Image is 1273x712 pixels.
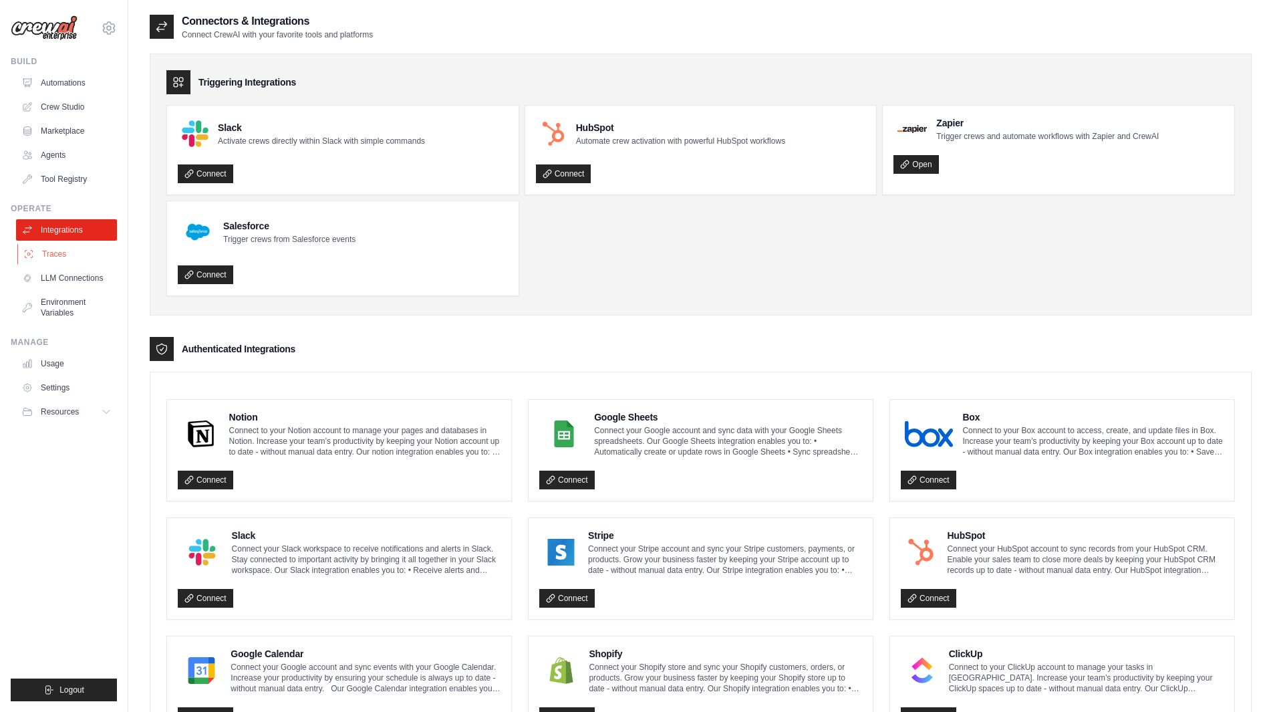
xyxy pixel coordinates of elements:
a: LLM Connections [16,267,117,289]
h4: Slack [232,529,501,542]
a: Traces [17,243,118,265]
h3: Triggering Integrations [198,76,296,89]
img: Google Sheets Logo [543,421,585,447]
a: Environment Variables [16,291,117,324]
h4: Google Calendar [231,647,501,661]
h4: Salesforce [223,219,356,233]
div: Manage [11,337,117,348]
a: Connect [901,589,956,608]
a: Connect [178,471,233,489]
div: Operate [11,203,117,214]
p: Connect your Slack workspace to receive notifications and alerts in Slack. Stay connected to impo... [232,544,501,576]
h4: Shopify [589,647,862,661]
img: Salesforce Logo [182,216,214,248]
p: Connect your Shopify store and sync your Shopify customers, orders, or products. Grow your busine... [589,662,862,694]
a: Connect [178,589,233,608]
p: Connect CrewAI with your favorite tools and platforms [182,29,373,40]
h4: Stripe [588,529,862,542]
div: Build [11,56,117,67]
h4: Zapier [936,116,1159,130]
a: Open [893,155,938,174]
img: Slack Logo [182,120,208,147]
p: Connect to your Notion account to manage your pages and databases in Notion. Increase your team’s... [229,425,501,457]
img: Stripe Logo [543,539,579,566]
a: Connect [178,265,233,284]
p: Automate crew activation with powerful HubSpot workflows [576,136,785,146]
button: Resources [16,401,117,423]
a: Integrations [16,219,117,241]
img: HubSpot Logo [540,120,567,147]
a: Connect [178,164,233,183]
img: ClickUp Logo [905,657,940,684]
img: Zapier Logo [897,125,927,133]
img: Notion Logo [182,421,220,447]
img: Shopify Logo [543,657,579,684]
span: Resources [41,406,79,417]
p: Trigger crews and automate workflows with Zapier and CrewAI [936,131,1159,142]
a: Crew Studio [16,96,117,118]
img: Slack Logo [182,539,223,566]
a: Tool Registry [16,168,117,190]
a: Connect [539,589,595,608]
p: Connect your Google account and sync events with your Google Calendar. Increase your productivity... [231,662,501,694]
h4: HubSpot [947,529,1224,542]
p: Connect to your ClickUp account to manage your tasks in [GEOGRAPHIC_DATA]. Increase your team’s p... [949,662,1224,694]
a: Settings [16,377,117,398]
a: Connect [539,471,595,489]
h3: Authenticated Integrations [182,342,295,356]
h4: Slack [218,121,425,134]
img: Google Calendar Logo [182,657,221,684]
h4: Notion [229,410,501,424]
h4: ClickUp [949,647,1224,661]
a: Connect [901,471,956,489]
p: Connect your Stripe account and sync your Stripe customers, payments, or products. Grow your busi... [588,544,862,576]
a: Usage [16,353,117,374]
p: Connect your HubSpot account to sync records from your HubSpot CRM. Enable your sales team to clo... [947,544,1224,576]
a: Agents [16,144,117,166]
img: Logo [11,15,78,41]
a: Connect [536,164,591,183]
h2: Connectors & Integrations [182,13,373,29]
img: HubSpot Logo [905,539,938,566]
img: Box Logo [905,421,953,447]
p: Connect to your Box account to access, create, and update files in Box. Increase your team’s prod... [962,425,1224,457]
h4: Google Sheets [594,410,862,424]
h4: Box [962,410,1224,424]
a: Automations [16,72,117,94]
h4: HubSpot [576,121,785,134]
p: Activate crews directly within Slack with simple commands [218,136,425,146]
span: Logout [59,685,84,695]
p: Connect your Google account and sync data with your Google Sheets spreadsheets. Our Google Sheets... [594,425,862,457]
p: Trigger crews from Salesforce events [223,234,356,245]
a: Marketplace [16,120,117,142]
button: Logout [11,679,117,701]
